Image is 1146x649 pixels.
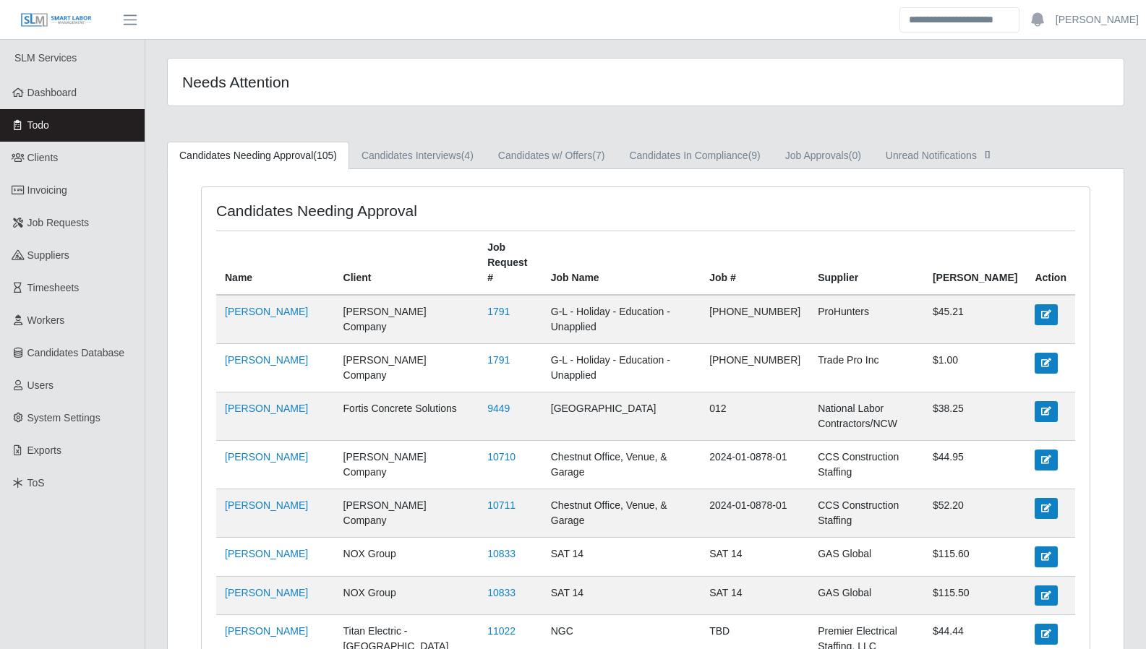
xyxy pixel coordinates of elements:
[225,306,308,317] a: [PERSON_NAME]
[335,538,479,576] td: NOX Group
[542,392,701,441] td: [GEOGRAPHIC_DATA]
[1056,12,1139,27] a: [PERSON_NAME]
[27,477,45,489] span: ToS
[225,451,308,463] a: [PERSON_NAME]
[809,538,924,576] td: GAS Global
[849,150,861,161] span: (0)
[14,52,77,64] span: SLM Services
[748,150,761,161] span: (9)
[542,538,701,576] td: SAT 14
[487,548,516,559] a: 10833
[27,444,61,456] span: Exports
[20,12,93,28] img: SLM Logo
[592,150,604,161] span: (7)
[924,231,1026,296] th: [PERSON_NAME]
[216,231,335,296] th: Name
[487,451,516,463] a: 10710
[487,306,510,317] a: 1791
[701,441,809,489] td: 2024-01-0878-01
[542,231,701,296] th: Job Name
[542,344,701,392] td: G-L - Holiday - Education - Unapplied
[701,231,809,296] th: Job #
[27,217,90,228] span: Job Requests
[486,142,617,170] a: Candidates w/ Offers
[225,499,308,511] a: [PERSON_NAME]
[487,354,510,366] a: 1791
[182,73,556,91] h4: Needs Attention
[479,231,542,296] th: Job Request #
[225,587,308,598] a: [PERSON_NAME]
[225,354,308,366] a: [PERSON_NAME]
[27,379,54,391] span: Users
[809,344,924,392] td: Trade Pro Inc
[873,142,1007,170] a: Unread Notifications
[924,392,1026,441] td: $38.25
[980,148,995,160] span: []
[701,489,809,538] td: 2024-01-0878-01
[542,295,701,344] td: G-L - Holiday - Education - Unapplied
[924,295,1026,344] td: $45.21
[349,142,486,170] a: Candidates Interviews
[809,441,924,489] td: CCS Construction Staffing
[27,184,67,196] span: Invoicing
[335,576,479,614] td: NOX Group
[27,282,80,293] span: Timesheets
[225,625,308,637] a: [PERSON_NAME]
[809,231,924,296] th: Supplier
[27,314,65,326] span: Workers
[27,249,69,261] span: Suppliers
[701,392,809,441] td: 012
[924,344,1026,392] td: $1.00
[1026,231,1075,296] th: Action
[216,202,562,220] h4: Candidates Needing Approval
[335,392,479,441] td: Fortis Concrete Solutions
[487,499,516,511] a: 10711
[335,295,479,344] td: [PERSON_NAME] Company
[335,441,479,489] td: [PERSON_NAME] Company
[899,7,1019,33] input: Search
[27,119,49,131] span: Todo
[27,87,77,98] span: Dashboard
[487,403,510,414] a: 9449
[542,576,701,614] td: SAT 14
[773,142,873,170] a: Job Approvals
[809,295,924,344] td: ProHunters
[27,347,125,358] span: Candidates Database
[701,538,809,576] td: SAT 14
[27,152,59,163] span: Clients
[924,576,1026,614] td: $115.50
[701,344,809,392] td: [PHONE_NUMBER]
[313,150,337,161] span: (105)
[335,344,479,392] td: [PERSON_NAME] Company
[225,403,308,414] a: [PERSON_NAME]
[617,142,772,170] a: Candidates In Compliance
[809,576,924,614] td: GAS Global
[335,231,479,296] th: Client
[461,150,474,161] span: (4)
[924,441,1026,489] td: $44.95
[487,625,516,637] a: 11022
[542,489,701,538] td: Chestnut Office, Venue, & Garage
[809,489,924,538] td: CCS Construction Staffing
[924,489,1026,538] td: $52.20
[167,142,349,170] a: Candidates Needing Approval
[487,587,516,598] a: 10833
[701,576,809,614] td: SAT 14
[335,489,479,538] td: [PERSON_NAME] Company
[809,392,924,441] td: National Labor Contractors/NCW
[225,548,308,559] a: [PERSON_NAME]
[27,412,101,424] span: System Settings
[701,295,809,344] td: [PHONE_NUMBER]
[542,441,701,489] td: Chestnut Office, Venue, & Garage
[924,538,1026,576] td: $115.60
